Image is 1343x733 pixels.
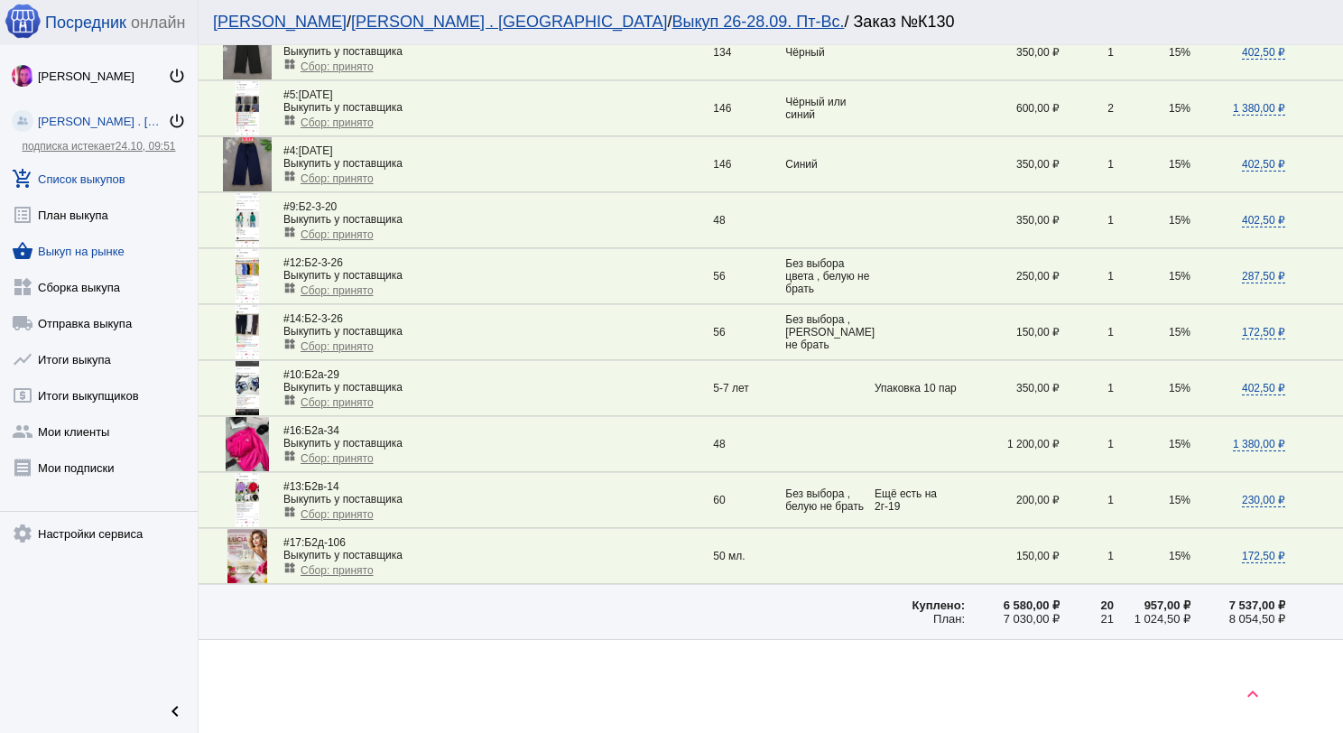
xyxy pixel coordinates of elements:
[1190,598,1285,612] div: 7 537,00 ₽
[965,382,1060,394] div: 350,00 ₽
[1242,494,1285,507] span: 230,00 ₽
[785,249,875,304] td: Без выбора цвета , белую не брать
[713,382,785,394] div: 5-7 лет
[283,480,339,493] span: Б2в-14
[213,13,1311,32] div: / / / Заказ №К130
[283,88,299,101] span: #5:
[713,270,785,283] div: 56
[713,550,785,562] div: 50 мл.
[283,269,713,282] div: Выкупить у поставщика
[1060,382,1114,394] div: 1
[283,144,299,157] span: #4:
[1060,46,1114,59] div: 1
[1060,550,1114,562] div: 1
[283,58,296,70] mat-icon: widgets
[236,361,259,415] img: mHV09p.jpg
[1242,550,1285,563] span: 172,50 ₽
[301,564,374,577] span: Сбор: принято
[965,612,1060,626] div: 7 030,00 ₽
[713,326,785,339] div: 56
[223,137,272,191] img: V2GDvm.jpg
[12,312,33,334] mat-icon: local_shipping
[283,561,296,574] mat-icon: widgets
[965,270,1060,283] div: 250,00 ₽
[283,536,346,549] span: Б2д-106
[1060,270,1114,283] div: 1
[283,282,296,294] mat-icon: widgets
[785,305,875,360] td: Без выбора , [PERSON_NAME] не брать
[1242,158,1285,172] span: 402,50 ₽
[1060,598,1114,612] div: 20
[301,452,374,465] span: Сбор: принято
[283,144,332,157] span: [DATE]
[713,494,785,506] div: 60
[283,325,713,338] div: Выкупить у поставщика
[12,385,33,406] mat-icon: local_atm
[301,508,374,521] span: Сбор: принято
[283,88,332,101] span: [DATE]
[1242,683,1264,705] mat-icon: keyboard_arrow_up
[236,473,259,527] img: z0hpY5.jpg
[236,249,259,303] img: YOrbS8.jpg
[5,3,41,39] img: apple-icon-60x60.png
[131,14,185,32] span: онлайн
[12,65,33,87] img: 73xLq58P2BOqs-qIllg3xXCtabieAB0OMVER0XTxHpc0AjG-Rb2SSuXsq4It7hEfqgBcQNho.jpg
[283,256,304,269] span: #12:
[1190,612,1285,626] div: 8 054,50 ₽
[1169,102,1190,115] span: 15%
[1060,158,1114,171] div: 1
[283,312,343,325] span: Б2-3-26
[22,140,175,153] a: подписка истекает24.10, 09:51
[301,116,374,129] span: Сбор: принято
[12,523,33,544] mat-icon: settings
[12,204,33,226] mat-icon: list_alt
[12,457,33,478] mat-icon: receipt
[283,312,304,325] span: #14:
[223,25,272,79] img: e1tAoO.jpg
[351,13,667,31] a: [PERSON_NAME] . [GEOGRAPHIC_DATA]
[965,494,1060,506] div: 200,00 ₽
[875,487,965,513] app-description-cutted: Ещё есть на 2г-19
[168,67,186,85] mat-icon: power_settings_new
[301,172,374,185] span: Сбор: принято
[875,598,965,612] div: Куплено:
[38,70,168,83] div: [PERSON_NAME]
[164,701,186,722] mat-icon: chevron_left
[283,368,339,381] span: Б2а-29
[283,450,296,462] mat-icon: widgets
[283,101,713,114] div: Выкупить у поставщика
[965,438,1060,450] div: 1 200,00 ₽
[1242,326,1285,339] span: 172,50 ₽
[1060,326,1114,339] div: 1
[283,338,296,350] mat-icon: widgets
[283,480,304,493] span: #13:
[965,158,1060,171] div: 350,00 ₽
[236,193,259,247] img: oQqON7.jpg
[875,612,965,626] div: План:
[785,25,875,80] td: Чёрный
[1060,214,1114,227] div: 1
[1114,598,1190,612] div: 957,00 ₽
[301,228,374,241] span: Сбор: принято
[12,240,33,262] mat-icon: shopping_basket
[1242,214,1285,227] span: 402,50 ₽
[713,158,785,171] div: 146
[236,81,259,135] img: U4azMF.jpg
[875,382,965,394] app-description-cutted: Упаковка 10 пар
[785,137,875,192] td: Синий
[226,417,269,471] img: J3m100.jpg
[283,200,337,213] span: Б2-3-20
[116,140,176,153] span: 24.10, 09:51
[1114,612,1190,626] div: 1 024,50 ₽
[1169,382,1190,394] span: 15%
[785,473,875,528] td: Без выбора , белую не брать
[12,348,33,370] mat-icon: show_chart
[283,256,343,269] span: Б2-3-26
[12,276,33,298] mat-icon: widgets
[283,549,713,561] div: Выкупить у поставщика
[965,214,1060,227] div: 350,00 ₽
[45,14,126,32] span: Посредник
[301,284,374,297] span: Сбор: принято
[1242,46,1285,60] span: 402,50 ₽
[236,305,259,359] img: XafgPK.jpg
